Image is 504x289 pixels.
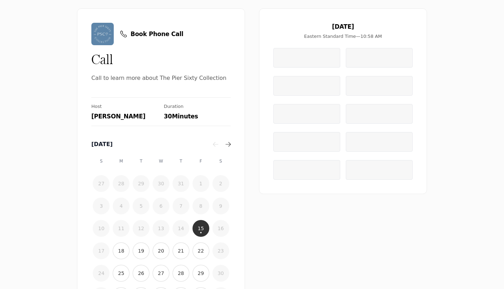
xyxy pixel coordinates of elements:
button: 4 [113,198,129,214]
img: Vendor Avatar [91,23,114,45]
time: 28 [118,180,124,187]
time: 4 [120,202,123,209]
div: S [93,153,110,170]
time: 29 [138,180,144,187]
time: 19 [138,247,144,254]
div: M [113,153,129,170]
button: 15 [192,220,209,237]
button: 19 [133,242,149,259]
div: F [192,153,209,170]
time: 22 [198,247,204,254]
time: 9 [219,202,222,209]
time: 1 [199,180,202,187]
time: 27 [158,270,164,277]
time: 12 [138,225,144,232]
div: Host [91,103,158,110]
button: 22 [192,242,209,259]
div: [PERSON_NAME] [91,112,158,120]
span: Book Phone Call [131,30,183,38]
button: 6 [153,198,169,214]
button: 3 [93,198,110,214]
time: 26 [138,270,144,277]
time: 3 [100,202,103,209]
button: 21 [173,242,189,259]
time: 15 [198,225,204,232]
button: 29 [192,265,209,282]
time: 20 [158,247,164,254]
time: 31 [178,180,184,187]
time: 13 [158,225,164,232]
button: 20 [153,242,169,259]
button: 27 [153,265,169,282]
time: 30 [218,270,224,277]
time: 5 [140,202,143,209]
div: Duration [164,103,231,110]
div: T [173,153,189,170]
button: 29 [133,175,149,192]
button: 12 [133,220,149,237]
time: 25 [118,270,124,277]
button: 2 [212,175,229,192]
button: 25 [113,265,129,282]
time: 23 [218,247,224,254]
span: [DATE] [332,23,354,30]
button: 14 [173,220,189,237]
button: 11 [113,220,129,237]
time: 16 [218,225,224,232]
time: 6 [160,202,163,209]
button: 31 [173,175,189,192]
div: S [212,153,229,170]
button: 24 [93,265,110,282]
button: 1 [192,175,209,192]
time: 10 [98,225,105,232]
button: 18 [113,242,129,259]
span: Eastern Standard Time — 10:58 AM [304,33,382,40]
time: 24 [98,270,105,277]
div: T [133,153,149,170]
div: 30 Minutes [164,112,231,120]
time: 11 [118,225,124,232]
time: 14 [178,225,184,232]
time: 30 [158,180,164,187]
span: Call to learn more about The Pier Sixty Collection [91,73,231,83]
button: 5 [133,198,149,214]
button: 30 [212,265,229,282]
button: 16 [212,220,229,237]
button: 9 [212,198,229,214]
button: 26 [133,265,149,282]
div: Call [91,51,231,68]
time: 29 [198,270,204,277]
time: 28 [178,270,184,277]
button: 23 [212,242,229,259]
button: 17 [93,242,110,259]
button: 10 [93,220,110,237]
button: 28 [113,175,129,192]
time: 8 [199,202,202,209]
div: [DATE] [91,140,211,149]
button: 8 [192,198,209,214]
time: 17 [98,247,105,254]
time: 18 [118,247,124,254]
time: 21 [178,247,184,254]
time: 27 [98,180,105,187]
time: 2 [219,180,222,187]
button: 27 [93,175,110,192]
button: 28 [173,265,189,282]
div: W [153,153,169,170]
button: 30 [153,175,169,192]
button: 7 [173,198,189,214]
time: 7 [179,202,182,209]
button: 13 [153,220,169,237]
